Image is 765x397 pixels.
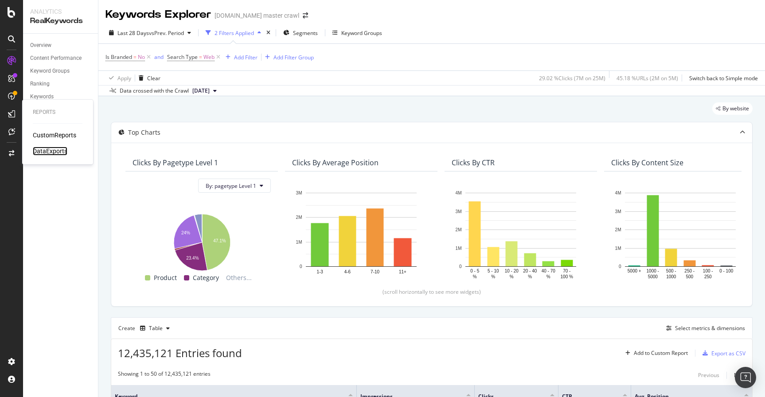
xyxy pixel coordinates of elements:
span: Others... [222,272,255,283]
span: 2025 Sep. 29th [192,87,210,95]
div: Next [734,371,745,379]
span: Category [193,272,219,283]
a: Ranking [30,79,92,89]
span: = [199,53,202,61]
div: Add to Custom Report [634,350,688,356]
div: Add Filter [234,54,258,61]
div: 45.18 % URLs ( 2M on 5M ) [617,74,678,82]
div: Clicks By CTR [452,158,495,167]
button: Switch back to Simple mode [686,71,758,85]
text: 47.1% [213,238,226,243]
button: Previous [698,370,719,381]
text: 0 [459,264,462,269]
text: 500 [686,274,693,279]
text: 0 [619,264,621,269]
svg: A chart. [292,188,430,281]
svg: A chart. [611,188,749,281]
text: 11+ [399,269,406,274]
div: Reports [33,109,82,116]
div: Clear [147,74,160,82]
text: 7-10 [371,269,379,274]
button: Select metrics & dimensions [663,323,745,334]
div: Data crossed with the Crawl [120,87,189,95]
div: Clicks By pagetype Level 1 [133,158,218,167]
button: By: pagetype Level 1 [198,179,271,193]
div: Previous [698,371,719,379]
div: Keyword Groups [341,29,382,37]
text: 100 % [561,274,573,279]
div: Add Filter Group [273,54,314,61]
text: 250 [704,274,712,279]
text: 1M [296,240,302,245]
text: % [473,274,477,279]
text: 10 - 20 [505,269,519,273]
text: 20 - 40 [523,269,537,273]
span: Segments [293,29,318,37]
div: Switch back to Simple mode [689,74,758,82]
text: 3M [296,191,302,195]
span: = [133,53,137,61]
text: 2M [615,227,621,232]
span: Search Type [167,53,198,61]
div: legacy label [712,102,753,115]
a: Overview [30,41,92,50]
button: Apply [105,71,131,85]
svg: A chart. [133,210,271,272]
span: By website [722,106,749,111]
a: DataExports [33,147,67,156]
text: 70 - [563,269,570,273]
div: (scroll horizontally to see more widgets) [122,288,742,296]
text: 23.4% [186,256,199,261]
div: CustomReports [33,131,76,140]
a: Keywords [30,92,92,101]
svg: A chart. [452,188,590,281]
text: 3M [615,209,621,214]
div: Keyword Groups [30,66,70,76]
button: Add to Custom Report [622,346,688,360]
span: Product [154,272,177,283]
div: Top Charts [128,128,160,137]
button: Last 28 DaysvsPrev. Period [105,26,195,40]
text: 5000 + [628,269,641,273]
text: 0 - 100 [719,269,734,273]
text: 1-3 [316,269,323,274]
text: % [491,274,495,279]
text: 0 [300,264,302,269]
text: 100 - [703,269,713,273]
text: 5 - 10 [488,269,499,273]
text: 3M [456,209,462,214]
text: 1M [456,246,462,251]
text: 1M [615,246,621,251]
text: 500 - [666,269,676,273]
text: 2M [456,227,462,232]
text: 4-6 [344,269,351,274]
text: 24% [181,231,190,236]
div: Analytics [30,7,91,16]
span: No [138,51,145,63]
button: Table [137,321,173,335]
a: Keyword Groups [30,66,92,76]
div: Apply [117,74,131,82]
text: 1000 [666,274,676,279]
text: 2M [296,215,302,220]
button: 2 Filters Applied [202,26,265,40]
text: 5000 [648,274,658,279]
div: RealKeywords [30,16,91,26]
span: vs Prev. Period [149,29,184,37]
button: Segments [280,26,321,40]
text: 250 - [684,269,695,273]
button: Add Filter Group [262,52,314,62]
div: Keywords [30,92,54,101]
div: 29.02 % Clicks ( 7M on 25M ) [539,74,605,82]
span: By: pagetype Level 1 [206,182,256,190]
div: Table [149,326,163,331]
div: Ranking [30,79,50,89]
div: Clicks By Average Position [292,158,379,167]
text: % [510,274,514,279]
div: and [154,53,164,61]
button: [DATE] [189,86,220,96]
